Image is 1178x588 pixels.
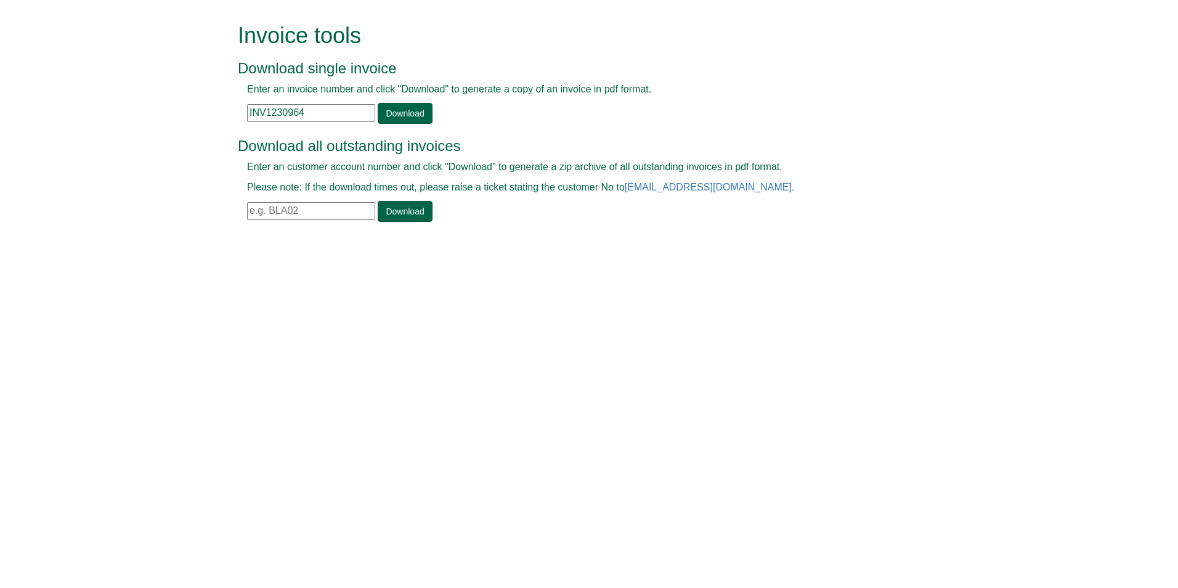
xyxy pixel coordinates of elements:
p: Enter an invoice number and click "Download" to generate a copy of an invoice in pdf format. [247,83,903,97]
h3: Download all outstanding invoices [238,138,912,154]
h3: Download single invoice [238,60,912,76]
a: Download [378,201,432,222]
a: Download [378,103,432,124]
input: e.g. INV1234 [247,104,375,122]
a: [EMAIL_ADDRESS][DOMAIN_NAME] [625,182,792,192]
p: Please note: If the download times out, please raise a ticket stating the customer No to . [247,181,903,195]
input: e.g. BLA02 [247,202,375,220]
p: Enter an customer account number and click "Download" to generate a zip archive of all outstandin... [247,160,903,174]
h1: Invoice tools [238,23,912,48]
